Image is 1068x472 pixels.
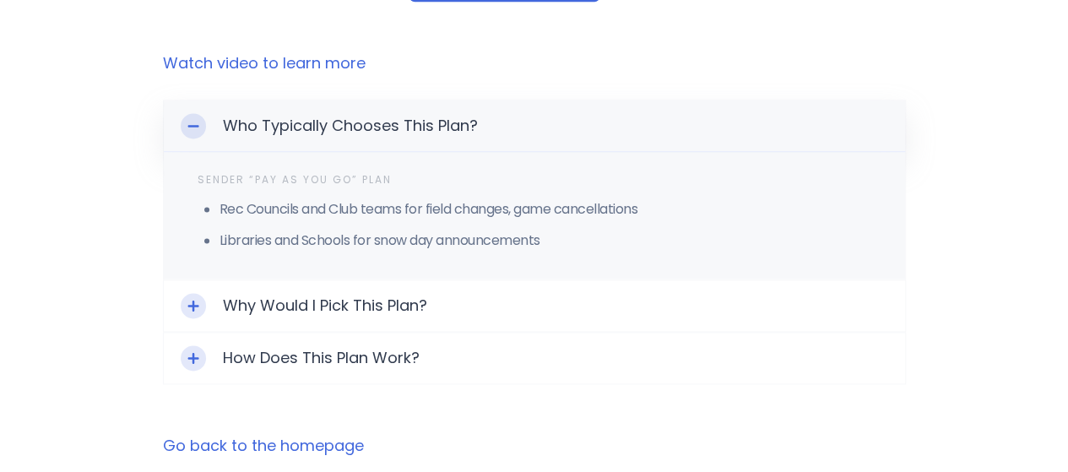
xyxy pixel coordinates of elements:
[220,231,871,251] li: Libraries and Schools for snow day announcements
[198,169,871,191] div: Sender “Pay As You Go” Plan
[164,333,905,383] div: Toggle ExpandHow Does This Plan Work?
[181,293,206,318] div: Toggle Expand
[164,100,905,152] div: Toggle ExpandWho Typically Chooses This Plan?
[164,280,905,331] div: Toggle ExpandWhy Would I Pick This Plan?
[181,113,206,138] div: Toggle Expand
[163,52,906,74] a: Watch video to learn more
[181,345,206,371] div: Toggle Expand
[220,199,871,220] li: Rec Councils and Club teams for field changes, game cancellations
[163,435,364,456] a: Go back to the homepage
